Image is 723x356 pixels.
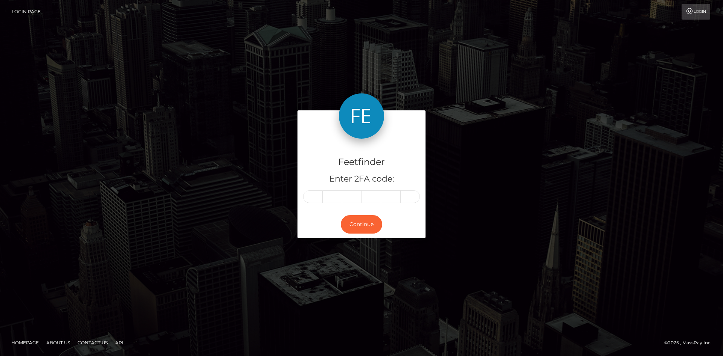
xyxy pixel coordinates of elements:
[75,337,111,348] a: Contact Us
[303,156,420,169] h4: Feetfinder
[43,337,73,348] a: About Us
[341,215,382,234] button: Continue
[303,173,420,185] h5: Enter 2FA code:
[8,337,42,348] a: Homepage
[112,337,127,348] a: API
[12,4,41,20] a: Login Page
[664,339,717,347] div: © 2025 , MassPay Inc.
[339,93,384,139] img: Feetfinder
[682,4,710,20] a: Login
